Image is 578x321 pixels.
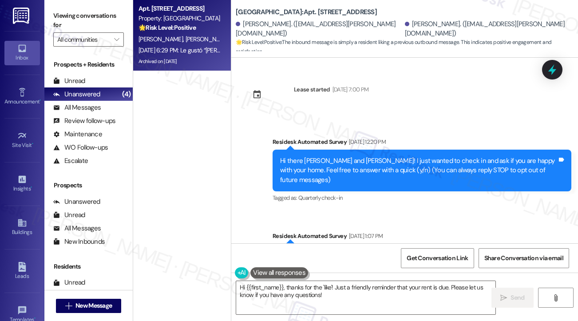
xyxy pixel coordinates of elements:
[53,76,85,86] div: Unread
[139,24,196,32] strong: 🌟 Risk Level: Positive
[4,215,40,239] a: Buildings
[114,36,119,43] i: 
[53,197,100,206] div: Unanswered
[120,87,133,101] div: (4)
[273,191,571,204] div: Tagged as:
[75,301,112,310] span: New Message
[500,294,507,301] i: 
[53,103,101,112] div: All Messages
[236,38,578,57] span: : The inbound message is simply a resident liking a previous outbound message. This indicates pos...
[44,181,133,190] div: Prospects
[120,289,133,303] div: (4)
[407,254,468,263] span: Get Conversation Link
[139,14,221,23] div: Property: [GEOGRAPHIC_DATA]
[186,35,230,43] span: [PERSON_NAME]
[298,194,342,202] span: Quarterly check-in
[347,231,383,241] div: [DATE] 1:07 PM
[552,294,559,301] i: 
[44,262,133,271] div: Residents
[405,20,572,39] div: [PERSON_NAME]. ([EMAIL_ADDRESS][PERSON_NAME][DOMAIN_NAME])
[236,20,403,39] div: [PERSON_NAME]. ([EMAIL_ADDRESS][PERSON_NAME][DOMAIN_NAME])
[236,39,281,46] strong: 🌟 Risk Level: Positive
[273,231,571,244] div: Residesk Automated Survey
[139,35,186,43] span: [PERSON_NAME]
[53,224,101,233] div: All Messages
[53,278,85,287] div: Unread
[53,143,108,152] div: WO Follow-ups
[32,141,33,147] span: •
[479,248,569,268] button: Share Conversation via email
[280,156,557,185] div: Hi there [PERSON_NAME] and [PERSON_NAME]! I just wanted to check in and ask if you are happy with...
[44,60,133,69] div: Prospects + Residents
[40,97,41,103] span: •
[4,172,40,196] a: Insights •
[53,9,124,32] label: Viewing conversations for
[65,302,72,309] i: 
[401,248,474,268] button: Get Conversation Link
[4,259,40,283] a: Leads
[53,90,100,99] div: Unanswered
[511,293,524,302] span: Send
[273,137,571,150] div: Residesk Automated Survey
[236,281,495,314] textarea: Hi {{first_name}}, thanks for the 'like'! Just a friendly reminder that your rent is due. Please ...
[4,128,40,152] a: Site Visit •
[484,254,563,263] span: Share Conversation via email
[57,32,110,47] input: All communities
[53,116,115,126] div: Review follow-ups
[56,299,122,313] button: New Message
[347,137,386,147] div: [DATE] 12:20 PM
[53,156,88,166] div: Escalate
[53,130,102,139] div: Maintenance
[13,8,31,24] img: ResiDesk Logo
[236,8,377,17] b: [GEOGRAPHIC_DATA]: Apt. [STREET_ADDRESS]
[138,56,222,67] div: Archived on [DATE]
[139,4,221,13] div: Apt. [STREET_ADDRESS]
[53,237,105,246] div: New Inbounds
[491,288,534,308] button: Send
[4,41,40,65] a: Inbox
[330,85,369,94] div: [DATE] 7:00 PM
[294,85,330,94] div: Lease started
[31,184,32,190] span: •
[53,210,85,220] div: Unread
